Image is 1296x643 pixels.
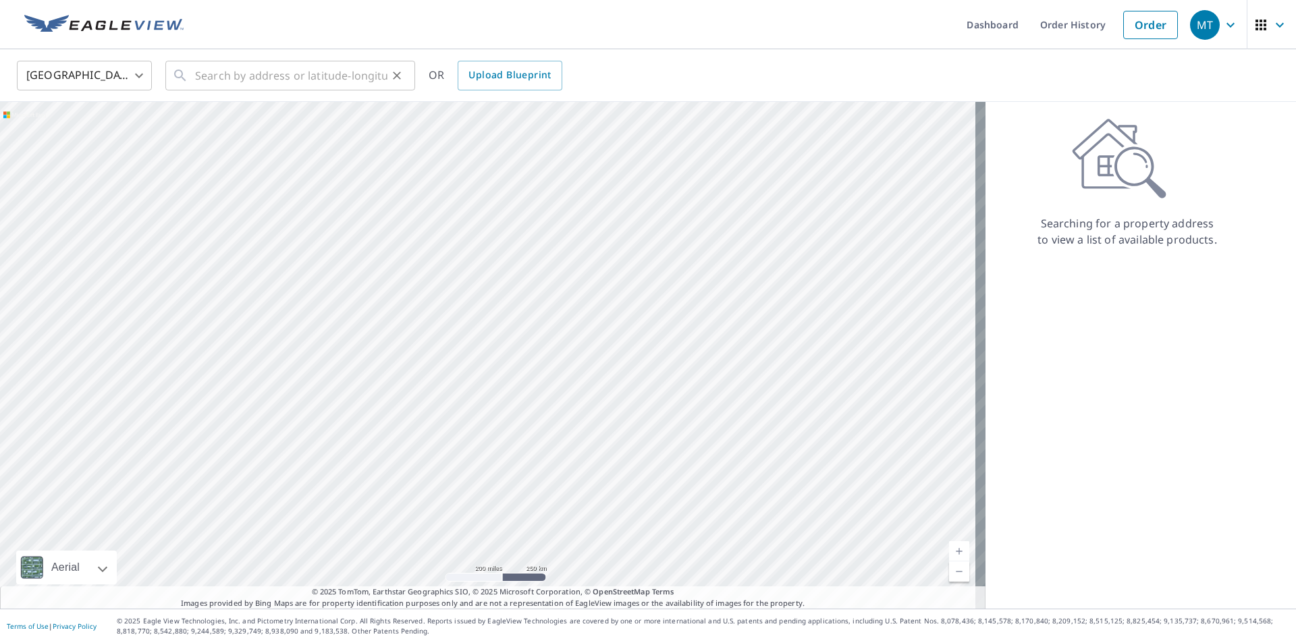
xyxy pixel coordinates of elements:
div: OR [429,61,562,90]
span: Upload Blueprint [468,67,551,84]
button: Clear [387,66,406,85]
img: EV Logo [24,15,184,35]
a: Privacy Policy [53,621,97,631]
a: Terms of Use [7,621,49,631]
p: © 2025 Eagle View Technologies, Inc. and Pictometry International Corp. All Rights Reserved. Repo... [117,616,1289,636]
div: MT [1190,10,1220,40]
div: [GEOGRAPHIC_DATA] [17,57,152,94]
p: Searching for a property address to view a list of available products. [1037,215,1218,248]
div: Aerial [47,551,84,584]
a: Terms [652,586,674,596]
a: OpenStreetMap [593,586,649,596]
p: | [7,622,97,630]
span: © 2025 TomTom, Earthstar Geographics SIO, © 2025 Microsoft Corporation, © [312,586,674,598]
input: Search by address or latitude-longitude [195,57,387,94]
a: Order [1123,11,1178,39]
a: Current Level 5, Zoom In [949,541,969,561]
div: Aerial [16,551,117,584]
a: Upload Blueprint [458,61,562,90]
a: Current Level 5, Zoom Out [949,561,969,582]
